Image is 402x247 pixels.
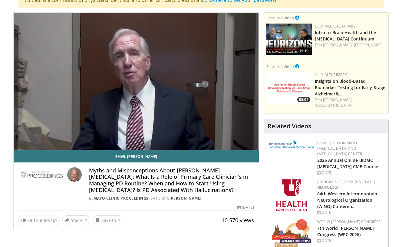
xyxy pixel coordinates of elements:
[317,179,375,190] a: [GEOGRAPHIC_DATA][US_STATE] Neurology
[266,72,312,104] a: 05:04
[317,238,384,243] div: [DATE]
[266,64,294,69] small: Featured Video
[276,179,307,211] img: f6362829-b0a3-407d-a044-59546adfd345.png.150x105_q85_autocrop_double_scale_upscale_version-0.2.png
[315,72,348,77] a: Lilly Alzheimer’s
[317,157,378,169] a: 2025 Annual Online BIDMC [MEDICAL_DATA] CME Course
[14,13,259,150] video-js: Video Player
[268,123,311,130] h4: Related Videos
[237,205,254,210] div: [DATE]
[269,140,314,148] img: c96b19ec-a48b-46a9-9095-935f19585444.png.150x105_q85_autocrop_double_scale_upscale_version-0.2.png
[266,24,312,55] img: a80fd508-2012-49d4-b73e-1d4e93549e78.png.150x105_q85_crop-smart_upscale.jpg
[94,196,149,201] a: Mayo Clinic Proceedings
[297,48,310,54] span: 19:19
[266,24,312,55] a: 19:19
[18,216,60,225] a: 78 Thumbs Up
[14,150,259,162] a: Email [PERSON_NAME]
[317,191,377,209] a: 64th Western Intermountain Neurological Organization (WINO) Conferen…
[89,196,254,201] div: By FEATURING
[317,140,362,156] a: BIDMC [PERSON_NAME][MEDICAL_DATA] and [MEDICAL_DATA] Center
[317,219,381,224] a: World [PERSON_NAME] Congress
[266,15,294,21] small: Featured Video
[323,42,353,47] a: [PERSON_NAME],
[62,215,90,225] button: Share
[222,217,254,224] span: 10,570 views
[297,97,310,102] span: 05:04
[89,167,254,193] h4: Myths and Misconceptions About [PERSON_NAME][MEDICAL_DATA]: What Is a Role of Primary Care Clinic...
[315,42,386,48] div: Feat.
[18,167,65,182] img: Mayo Clinic Proceedings
[315,24,356,29] a: Lilly Medical Affairs
[27,217,32,223] span: 78
[315,97,352,108] a: [PERSON_NAME][GEOGRAPHIC_DATA]
[315,30,376,42] a: Intro to Brain Health and the [MEDICAL_DATA] Continuum
[317,210,384,215] div: [DATE]
[67,167,82,182] img: Avatar
[317,225,374,237] a: 7th World [PERSON_NAME] Congress (WPC 2026)
[315,97,386,108] div: Feat.
[93,215,124,225] button: Save to
[170,196,202,201] a: [PERSON_NAME]
[315,78,385,97] a: Insights on Blood-Based Biomarker Testing for Early-Stage Alzheimer&…
[354,42,383,47] a: [PERSON_NAME]
[266,72,312,104] img: 89d2bcdb-a0e3-4b93-87d8-cca2ef42d978.png.150x105_q85_crop-smart_upscale.png
[317,170,384,175] div: [DATE]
